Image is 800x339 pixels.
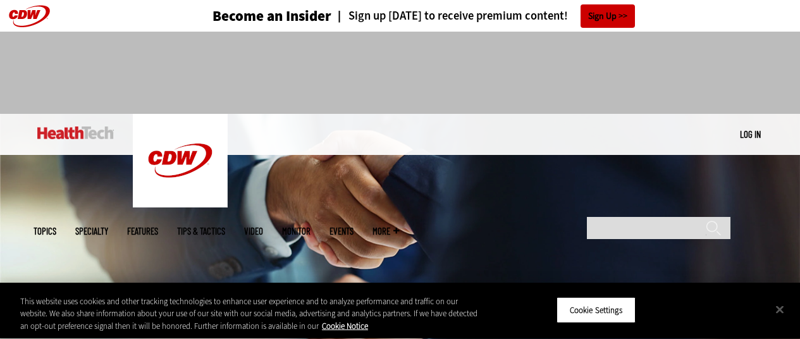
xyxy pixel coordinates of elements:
iframe: advertisement [170,44,631,101]
a: Log in [740,128,761,140]
a: CDW [133,197,228,211]
div: User menu [740,128,761,141]
button: Cookie Settings [557,297,636,323]
a: Events [329,226,354,236]
a: More information about your privacy [322,321,368,331]
a: Sign up [DATE] to receive premium content! [331,10,568,22]
a: Tips & Tactics [177,226,225,236]
a: Features [127,226,158,236]
span: Specialty [75,226,108,236]
span: More [372,226,399,236]
a: Video [244,226,263,236]
h3: Become an Insider [212,9,331,23]
button: Close [766,295,794,323]
img: Home [133,114,228,207]
span: Topics [34,226,56,236]
img: Home [37,126,114,139]
div: This website uses cookies and other tracking technologies to enhance user experience and to analy... [20,295,480,333]
a: Sign Up [581,4,635,28]
a: MonITor [282,226,311,236]
a: Become an Insider [165,9,331,23]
